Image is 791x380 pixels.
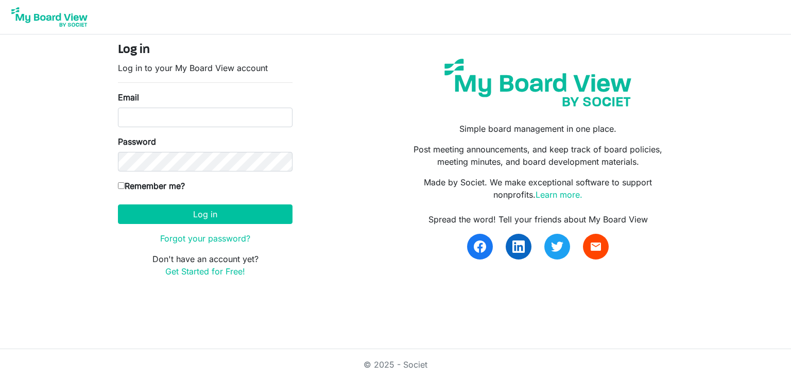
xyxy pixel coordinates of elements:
img: linkedin.svg [512,240,525,253]
span: email [590,240,602,253]
p: Post meeting announcements, and keep track of board policies, meeting minutes, and board developm... [403,143,673,168]
h4: Log in [118,43,293,58]
p: Don't have an account yet? [118,253,293,278]
p: Simple board management in one place. [403,123,673,135]
img: facebook.svg [474,240,486,253]
img: my-board-view-societ.svg [437,51,639,114]
label: Remember me? [118,180,185,192]
p: Made by Societ. We make exceptional software to support nonprofits. [403,176,673,201]
a: Forgot your password? [160,233,250,244]
p: Log in to your My Board View account [118,62,293,74]
button: Log in [118,204,293,224]
a: Learn more. [536,189,582,200]
a: Get Started for Free! [165,266,245,277]
div: Spread the word! Tell your friends about My Board View [403,213,673,226]
img: My Board View Logo [8,4,91,30]
a: email [583,234,609,260]
label: Password [118,135,156,148]
a: © 2025 - Societ [364,359,427,370]
img: twitter.svg [551,240,563,253]
label: Email [118,91,139,103]
input: Remember me? [118,182,125,189]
